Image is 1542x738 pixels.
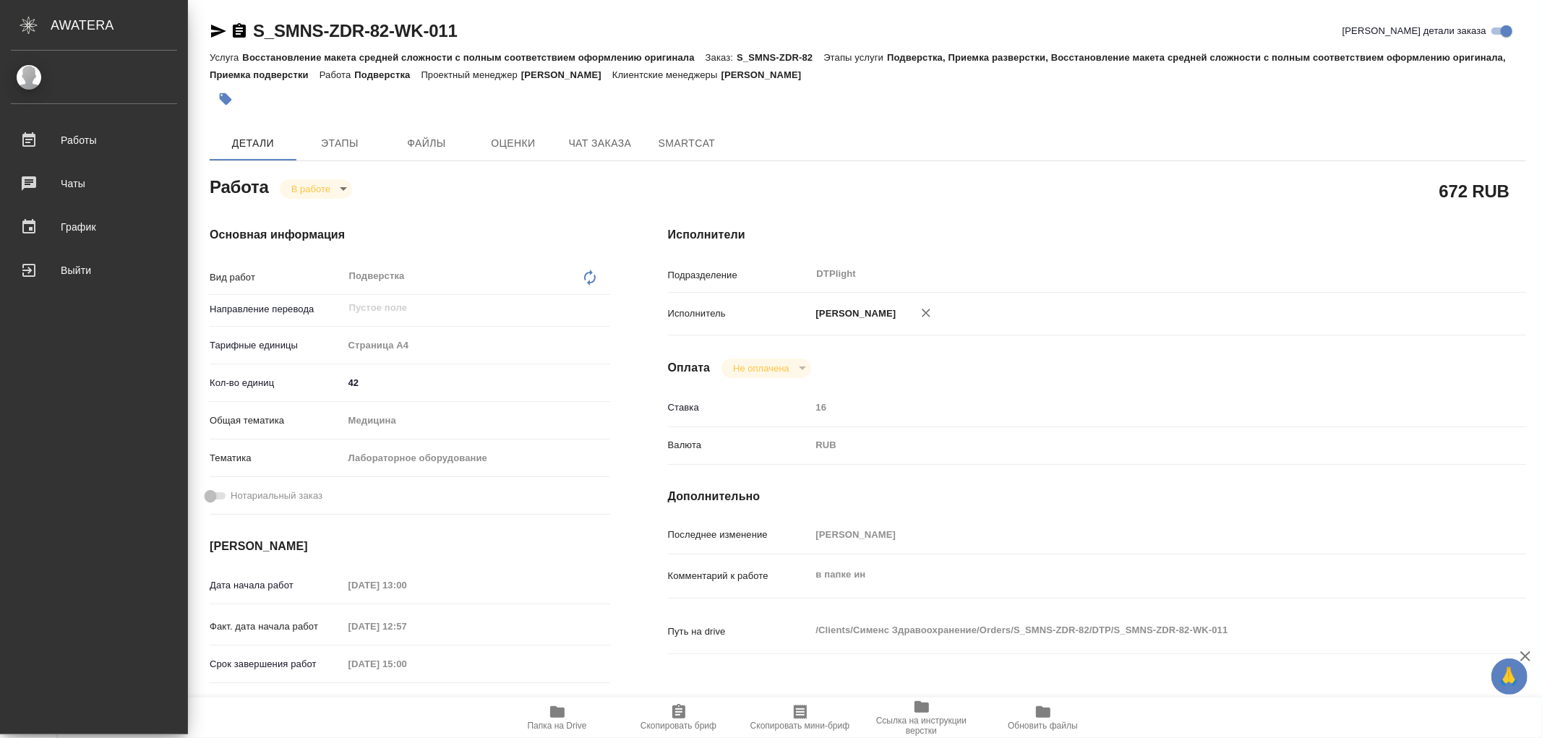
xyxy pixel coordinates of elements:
[11,173,177,194] div: Чаты
[668,488,1526,505] h4: Дополнительно
[305,134,374,153] span: Этапы
[280,179,352,199] div: В работе
[479,134,548,153] span: Оценки
[1439,179,1509,203] h2: 672 RUB
[870,716,974,736] span: Ссылка на инструкции верстки
[343,616,470,637] input: Пустое поле
[668,625,811,639] p: Путь на drive
[497,698,618,738] button: Папка на Drive
[729,362,793,374] button: Не оплачена
[861,698,982,738] button: Ссылка на инструкции верстки
[641,721,716,731] span: Скопировать бриф
[1008,721,1078,731] span: Обновить файлы
[210,270,343,285] p: Вид работ
[668,528,811,542] p: Последнее изменение
[811,306,896,321] p: [PERSON_NAME]
[612,69,721,80] p: Клиентские менеджеры
[421,69,521,80] p: Проектный менеджер
[811,562,1455,587] textarea: в папке ин
[343,372,610,393] input: ✎ Введи что-нибудь
[4,166,184,202] a: Чаты
[1342,24,1486,38] span: [PERSON_NAME] детали заказа
[4,209,184,245] a: График
[565,134,635,153] span: Чат заказа
[721,359,810,378] div: В работе
[823,52,887,63] p: Этапы услуги
[343,575,470,596] input: Пустое поле
[11,129,177,151] div: Работы
[1497,661,1522,692] span: 🙏
[320,69,355,80] p: Работа
[668,226,1526,244] h4: Исполнители
[11,216,177,238] div: График
[210,413,343,428] p: Общая тематика
[287,183,335,195] button: В работе
[210,578,343,593] p: Дата начала работ
[811,397,1455,418] input: Пустое поле
[618,698,740,738] button: Скопировать бриф
[210,52,242,63] p: Услуга
[811,618,1455,643] textarea: /Clients/Сименс Здравоохранение/Orders/S_SMNS-ZDR-82/DTP/S_SMNS-ZDR-82-WK-011
[343,446,610,471] div: Лабораторное оборудование
[668,400,811,415] p: Ставка
[668,268,811,283] p: Подразделение
[737,52,823,63] p: S_SMNS-ZDR-82
[740,698,861,738] button: Скопировать мини-бриф
[4,252,184,288] a: Выйти
[343,333,610,358] div: Страница А4
[218,134,288,153] span: Детали
[811,524,1455,545] input: Пустое поле
[348,299,576,317] input: Пустое поле
[668,306,811,321] p: Исполнитель
[253,21,458,40] a: S_SMNS-ZDR-82-WK-011
[231,22,248,40] button: Скопировать ссылку
[210,338,343,353] p: Тарифные единицы
[210,83,241,115] button: Добавить тэг
[392,134,461,153] span: Файлы
[51,11,188,40] div: AWATERA
[210,226,610,244] h4: Основная информация
[343,653,470,674] input: Пустое поле
[242,52,705,63] p: Восстановление макета средней сложности с полным соответствием оформлению оригинала
[706,52,737,63] p: Заказ:
[210,657,343,672] p: Срок завершения работ
[652,134,721,153] span: SmartCat
[528,721,587,731] span: Папка на Drive
[210,22,227,40] button: Скопировать ссылку для ЯМессенджера
[210,451,343,465] p: Тематика
[750,721,849,731] span: Скопировать мини-бриф
[210,173,269,199] h2: Работа
[521,69,612,80] p: [PERSON_NAME]
[210,376,343,390] p: Кол-во единиц
[11,259,177,281] div: Выйти
[354,69,421,80] p: Подверстка
[1491,658,1528,695] button: 🙏
[811,433,1455,458] div: RUB
[231,489,322,503] span: Нотариальный заказ
[668,359,711,377] h4: Оплата
[210,302,343,317] p: Направление перевода
[668,569,811,583] p: Комментарий к работе
[210,619,343,634] p: Факт. дата начала работ
[668,438,811,452] p: Валюта
[4,122,184,158] a: Работы
[910,297,942,329] button: Удалить исполнителя
[210,538,610,555] h4: [PERSON_NAME]
[343,408,610,433] div: Медицина
[982,698,1104,738] button: Обновить файлы
[721,69,813,80] p: [PERSON_NAME]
